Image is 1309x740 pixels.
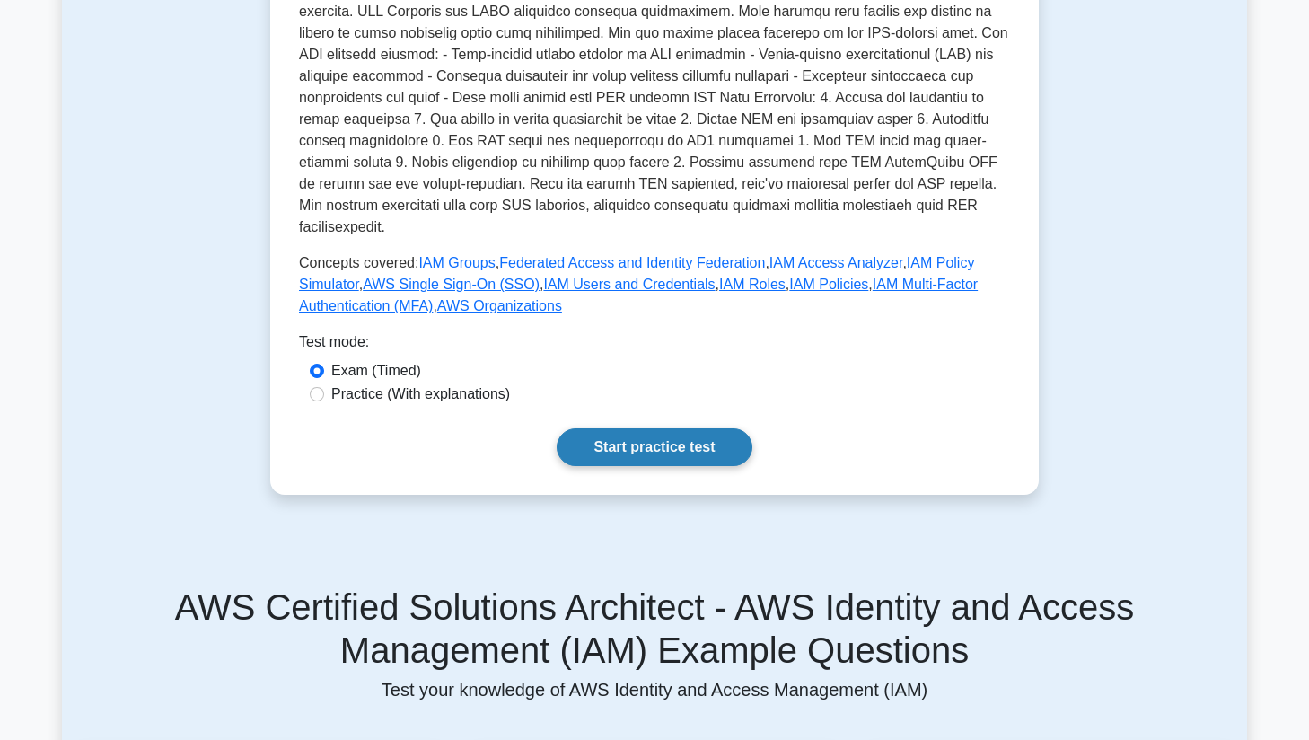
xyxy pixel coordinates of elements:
a: IAM Access Analyzer [769,255,903,270]
a: IAM Policies [789,277,868,292]
h5: AWS Certified Solutions Architect - AWS Identity and Access Management (IAM) Example Questions [73,586,1236,672]
p: Concepts covered: , , , , , , , , , [299,252,1010,317]
a: IAM Users and Credentials [543,277,715,292]
a: AWS Single Sign-On (SSO) [363,277,540,292]
p: Test your knowledge of AWS Identity and Access Management (IAM) [73,679,1236,700]
a: AWS Organizations [437,298,562,313]
a: Federated Access and Identity Federation [499,255,765,270]
a: IAM Groups [418,255,495,270]
label: Practice (With explanations) [331,383,510,405]
label: Exam (Timed) [331,360,421,382]
a: Start practice test [557,428,751,466]
a: IAM Roles [719,277,786,292]
div: Test mode: [299,331,1010,360]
